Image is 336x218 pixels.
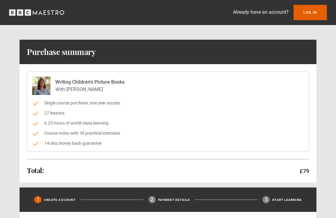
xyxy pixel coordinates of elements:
[300,167,309,175] p: £79
[27,167,44,174] h2: Total:
[44,198,76,202] p: Create Account
[9,8,64,17] svg: BBC Maestro
[34,196,42,203] div: 1
[27,47,96,57] h1: Purchase summary
[32,100,304,106] li: Single course purchase, one year access
[32,130,304,136] li: Course notes with 38 practical exercises
[158,198,190,202] p: Payment details
[55,86,125,93] p: With [PERSON_NAME]
[233,9,289,16] p: Already have an account?
[262,196,270,203] div: 3
[32,110,304,116] li: 27 lessons
[148,196,156,203] div: 2
[32,140,304,147] li: 14-day money back guarantee
[272,198,302,202] p: Start learning
[55,78,125,86] p: Writing Children's Picture Books
[294,5,327,20] a: Log In
[32,120,304,126] li: 6.25 hours of world-class learning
